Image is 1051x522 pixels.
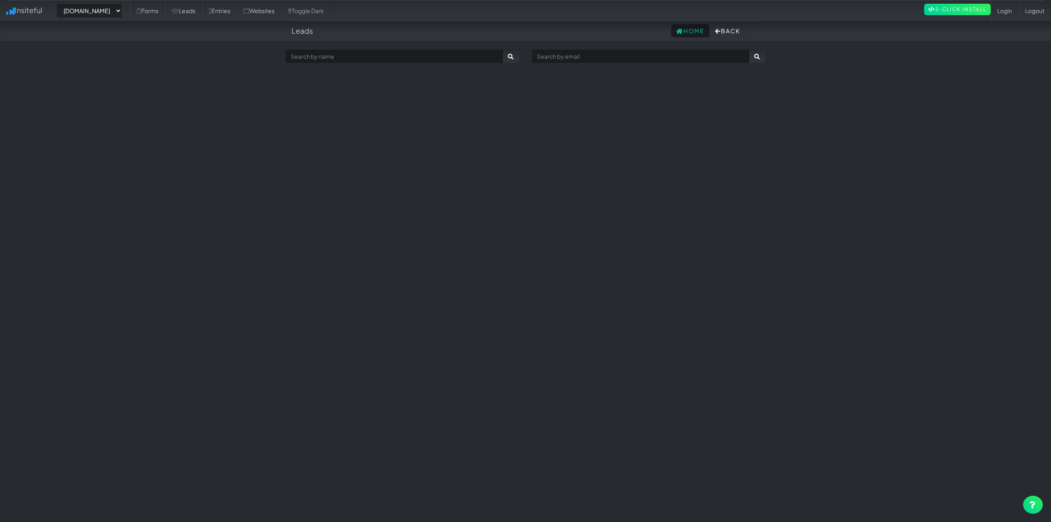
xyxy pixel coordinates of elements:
a: 2-Click Install [924,4,991,15]
img: icon.png [6,7,15,15]
input: Search by name [285,49,503,63]
a: Leads [165,0,202,21]
a: Logout [1019,0,1051,21]
button: Back [710,24,745,37]
a: Home [671,24,709,37]
a: Login [991,0,1019,21]
a: Forms [130,0,165,21]
h4: Leads [291,27,313,35]
a: Entries [202,0,237,21]
input: Search by email [532,49,750,63]
a: Toggle Dark [281,0,330,21]
a: Websites [237,0,281,21]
